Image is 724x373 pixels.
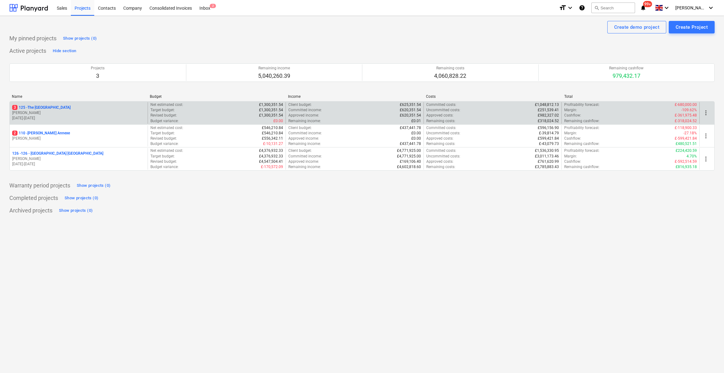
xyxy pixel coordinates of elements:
p: £-599,421.84 [675,136,697,141]
p: Remaining cashflow : [564,118,599,124]
p: Revised budget : [150,136,177,141]
p: 4,060,828.22 [434,72,466,80]
p: Cashflow : [564,136,581,141]
p: Committed costs : [426,125,456,131]
p: Uncommitted costs : [426,154,460,159]
p: £-680,000.00 [675,102,697,107]
p: Net estimated cost : [150,102,183,107]
p: £620,351.54 [400,107,421,113]
button: Create Project [669,21,715,33]
p: £4,771,925.00 [397,154,421,159]
p: £318,024.52 [538,118,559,124]
span: more_vert [702,155,710,163]
p: £480,521.51 [676,141,697,147]
p: Remaining cashflow [609,66,643,71]
p: 126 - 126 - [GEOGRAPHIC_DATA] [GEOGRAPHIC_DATA] [12,151,103,156]
p: Remaining costs : [426,141,455,147]
p: £-118,900.33 [675,125,697,131]
span: more_vert [702,132,710,140]
p: £-43,079.73 [539,141,559,147]
p: £4,547,504.41 [259,159,283,164]
p: £4,771,925.00 [397,148,421,153]
p: £546,210.84 [262,125,283,131]
p: Approved income : [288,159,319,164]
span: search [594,5,599,10]
i: keyboard_arrow_down [663,4,670,12]
p: Client budget : [288,148,312,153]
div: Budget [150,94,283,99]
p: £-592,514.59 [675,159,697,164]
p: £4,376,932.33 [259,154,283,159]
i: keyboard_arrow_down [566,4,574,12]
p: Remaining income : [288,118,321,124]
p: Approved income : [288,136,319,141]
p: Committed costs : [426,148,456,153]
span: 2 [210,4,216,8]
button: Show projects (0) [57,206,94,216]
i: keyboard_arrow_down [707,4,715,12]
p: £437,441.78 [400,125,421,131]
p: Net estimated cost : [150,125,183,131]
div: Hide section [53,47,76,55]
div: 3125 -The [GEOGRAPHIC_DATA][PERSON_NAME][DATE]-[DATE] [12,105,145,121]
p: £3,785,883.43 [535,164,559,170]
div: Show projects (0) [59,207,93,214]
p: £556,342.11 [262,136,283,141]
p: 979,432.17 [609,72,643,80]
p: Remaining costs : [426,164,455,170]
p: Approved income : [288,113,319,118]
div: 2110 -[PERSON_NAME] Annexe[PERSON_NAME] [12,131,145,141]
p: Margin : [564,107,577,113]
button: Show projects (0) [63,193,100,203]
p: Projects [91,66,105,71]
p: Remaining costs : [426,118,455,124]
p: Revised budget : [150,113,177,118]
button: Show projects (0) [75,181,112,191]
div: 126 -126 - [GEOGRAPHIC_DATA] [GEOGRAPHIC_DATA][PERSON_NAME][DATE]-[DATE] [12,151,145,167]
p: Active projects [9,47,46,55]
p: Budget variance : [150,141,179,147]
span: more_vert [702,109,710,117]
div: Total [564,94,697,99]
p: Remaining income : [288,164,321,170]
p: Target budget : [150,107,175,113]
p: £816,935.18 [676,164,697,170]
iframe: Chat Widget [693,343,724,373]
p: Committed income : [288,154,322,159]
p: Remaining income [258,66,290,71]
p: £251,539.41 [538,107,559,113]
div: Show projects (0) [65,195,98,202]
p: £0.01 [411,118,421,124]
p: 5,040,260.39 [258,72,290,80]
p: £4,602,818.60 [397,164,421,170]
span: 3 [12,105,17,110]
p: Cashflow : [564,159,581,164]
p: [PERSON_NAME] [12,136,145,141]
p: Budget variance : [150,164,179,170]
div: Income [288,94,421,99]
p: Cashflow : [564,113,581,118]
p: £-10,131.27 [263,141,283,147]
i: notifications [640,4,646,12]
button: Hide section [51,46,78,56]
p: Completed projects [9,194,58,202]
button: Create demo project [607,21,666,33]
div: Costs [426,94,559,99]
span: 99+ [643,1,652,7]
p: £0.00 [273,118,283,124]
p: Uncommitted costs : [426,131,460,136]
p: £625,351.54 [400,102,421,107]
p: Committed costs : [426,102,456,107]
p: Client budget : [288,102,312,107]
p: Margin : [564,131,577,136]
button: Search [591,2,635,13]
p: Approved costs : [426,159,453,164]
p: £620,351.54 [400,113,421,118]
p: £546,210.84 [262,131,283,136]
p: £596,156.90 [538,125,559,131]
p: £982,327.02 [538,113,559,118]
p: 110 - [PERSON_NAME] Annexe [12,131,70,136]
p: -27.18% [683,131,697,136]
p: Archived projects [9,207,52,214]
